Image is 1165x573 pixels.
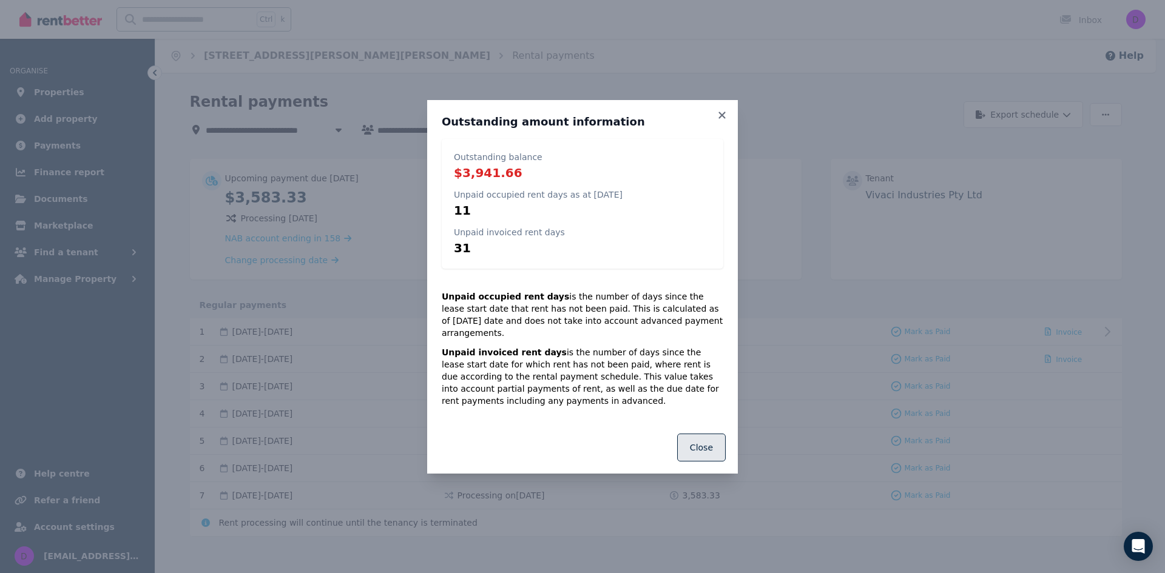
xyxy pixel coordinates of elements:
button: Close [677,434,726,461]
p: Outstanding balance [454,151,542,163]
strong: Unpaid invoiced rent days [442,347,567,357]
p: is the number of days since the lease start date for which rent has not been paid, where rent is ... [442,346,723,407]
strong: Unpaid occupied rent days [442,292,569,301]
p: 31 [454,240,565,256]
h3: Outstanding amount information [442,115,723,129]
p: is the number of days since the lease start date that rent has not been paid. This is calculated ... [442,290,723,339]
p: Unpaid invoiced rent days [454,226,565,238]
p: $3,941.66 [454,164,542,181]
div: Open Intercom Messenger [1124,532,1153,561]
p: 11 [454,202,623,219]
p: Unpaid occupied rent days as at [DATE] [454,189,623,201]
